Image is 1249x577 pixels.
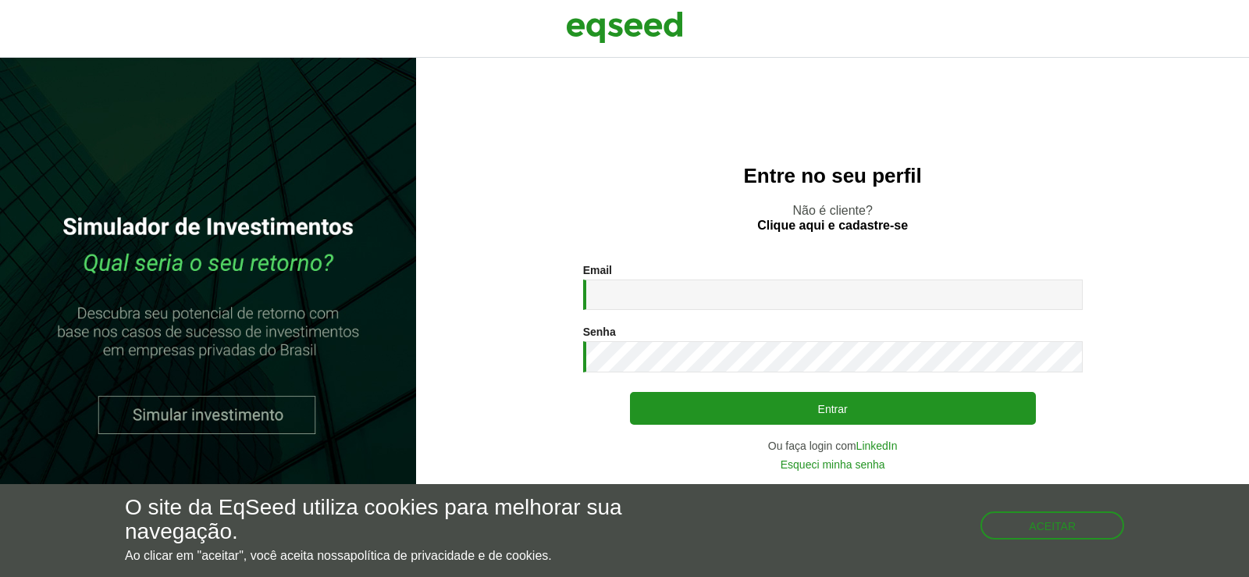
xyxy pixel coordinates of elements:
[351,550,549,562] a: política de privacidade e de cookies
[757,219,908,232] a: Clique aqui e cadastre-se
[856,440,898,451] a: LinkedIn
[125,548,724,563] p: Ao clicar em "aceitar", você aceita nossa .
[583,326,616,337] label: Senha
[125,496,724,544] h5: O site da EqSeed utiliza cookies para melhorar sua navegação.
[447,165,1218,187] h2: Entre no seu perfil
[447,203,1218,233] p: Não é cliente?
[566,8,683,47] img: EqSeed Logo
[980,511,1124,540] button: Aceitar
[583,265,612,276] label: Email
[781,459,885,470] a: Esqueci minha senha
[630,392,1036,425] button: Entrar
[583,440,1083,451] div: Ou faça login com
